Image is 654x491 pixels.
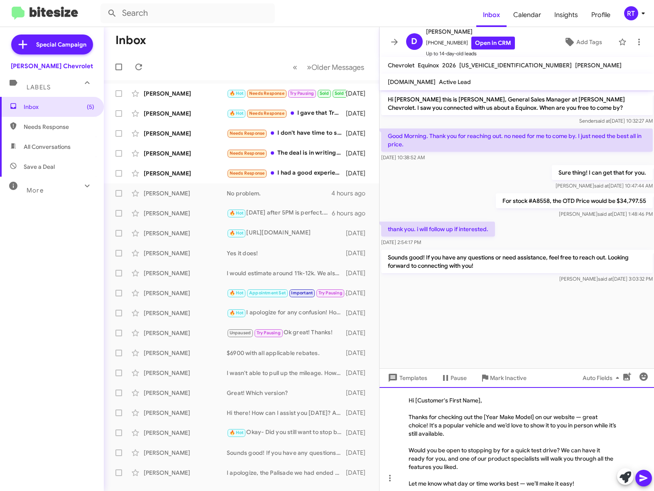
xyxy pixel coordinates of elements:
span: Up to 14-day-old leads [426,49,515,58]
span: [PERSON_NAME] [575,62,622,69]
div: [PERSON_NAME] [144,229,227,237]
div: [DATE] [346,429,372,437]
span: Needs Response [24,123,94,131]
button: RT [617,6,645,20]
div: [PERSON_NAME] [144,289,227,297]
div: [DATE] [346,389,372,397]
span: [PERSON_NAME] [DATE] 1:48:46 PM [558,211,652,217]
div: Ok great! Thanks! [227,328,346,338]
div: [DATE] [346,169,372,178]
div: I also may have solved my issue. Not confirmed yet but working to pick up [DATE] morning. Let me ... [227,89,346,98]
div: Sounds like a solid plan! I hope you consider us when you're ready to look further into it. Thank... [227,288,346,298]
span: D [411,35,417,48]
span: said at [598,276,612,282]
span: 🔥 Hot [230,111,244,116]
span: Save a Deal [24,163,55,171]
button: Auto Fields [576,370,629,385]
div: Yes it does! [227,249,346,257]
input: Search [100,3,275,23]
span: [US_VEHICLE_IDENTIFICATION_NUMBER] [459,62,572,69]
span: Special Campaign [36,40,86,49]
a: Inbox [476,3,507,27]
button: Next [302,59,369,76]
div: [PERSON_NAME] [144,349,227,357]
div: [PERSON_NAME] [144,309,227,317]
a: Profile [585,3,617,27]
div: [DATE] [346,89,372,98]
span: said at [597,211,612,217]
div: [URL][DOMAIN_NAME] [227,228,346,238]
div: I don't have time to stop in usually. I have a $35,000 buyout from Stellantis and I know there's ... [227,128,346,138]
div: [PERSON_NAME] [144,429,227,437]
span: [PERSON_NAME] [426,27,515,37]
span: Appointment Set [249,290,286,296]
span: said at [594,183,608,189]
span: 🔥 Hot [230,290,244,296]
button: Pause [434,370,473,385]
span: [DOMAIN_NAME] [388,78,436,86]
span: Inbox [24,103,94,111]
span: Sold [320,91,329,96]
span: 🔥 Hot [230,91,244,96]
div: I had a good experience just trying to figure out if it's worth my time [227,168,346,178]
div: [PERSON_NAME] Chevrolet [11,62,93,70]
a: Open in CRM [471,37,515,49]
span: Sold Verified [335,91,362,96]
span: More [27,187,44,194]
span: Try Pausing [257,330,281,336]
div: [PERSON_NAME] [144,249,227,257]
div: I apologize, the Palisade we had ended up selling and we're a Chevrolet dealership so we don't co... [227,469,346,477]
p: Sounds good! If you have any questions or need assistance, feel free to reach out. Looking forwar... [381,250,653,273]
span: « [293,62,297,72]
div: The deal is in writing, but I will not share. I'm good... [227,148,346,158]
span: 🔥 Hot [230,210,244,216]
span: Active Lead [439,78,471,86]
span: Important [291,290,313,296]
div: 6 hours ago [332,209,372,217]
div: [PERSON_NAME] [144,209,227,217]
button: Templates [380,370,434,385]
button: Previous [288,59,302,76]
div: I wasn't able to pull up the mileage. How many miles and how's the condition? [227,369,346,377]
span: Templates [386,370,427,385]
div: [DATE] [346,289,372,297]
div: [PERSON_NAME] [144,129,227,138]
div: [DATE] [346,369,372,377]
div: [DATE] [346,269,372,277]
span: Equinox [418,62,439,69]
div: 4 hours ago [331,189,372,197]
div: Would you be open to stopping by for a quick test drive? We can have it ready for you, and one of... [409,446,617,471]
div: [PERSON_NAME] [144,409,227,417]
span: » [307,62,311,72]
span: All Conversations [24,143,71,151]
p: Good Morning. Thank you for reaching out. no need for me to come by. I just need the best all in ... [381,128,653,152]
span: (5) [87,103,94,111]
div: [DATE] [346,109,372,118]
span: Needs Response [230,131,265,136]
span: Auto Fields [583,370,622,385]
span: [PHONE_NUMBER] [426,37,515,49]
button: Mark Inactive [473,370,533,385]
span: Calendar [507,3,548,27]
span: Try Pausing [318,290,343,296]
div: Great! Which version? [227,389,346,397]
h1: Inbox [115,34,146,47]
div: [PERSON_NAME] [144,329,227,337]
span: Try Pausing [290,91,314,96]
div: Sounds good! If you have any questions or need assistance, feel free to reach out. Looking forwar... [227,449,346,457]
span: [PERSON_NAME] [DATE] 3:03:32 PM [559,276,652,282]
div: Thanks for checking out the [Year Make Model] on our website — great choice! It's a popular vehic... [409,413,617,438]
span: [DATE] 10:38:52 AM [381,154,425,160]
span: Insights [548,3,585,27]
div: [DATE] [346,329,372,337]
div: [DATE] [346,149,372,158]
div: [PERSON_NAME] [144,269,227,277]
span: Needs Response [249,91,284,96]
span: [DATE] 2:54:17 PM [381,239,421,245]
a: Special Campaign [11,35,93,54]
span: Mark Inactive [490,370,527,385]
div: I would estimate around 11k-12k. We also just got in a shipment of $35k Equinox EV Lt's as well i... [227,269,346,277]
span: said at [595,118,610,124]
